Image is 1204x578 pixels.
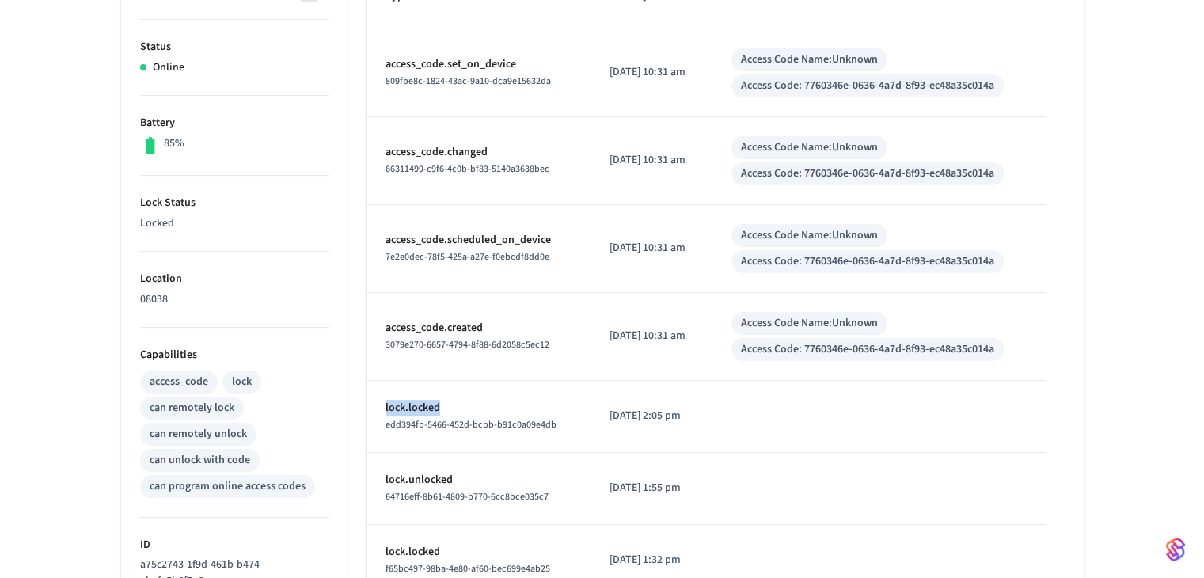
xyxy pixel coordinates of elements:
[741,227,878,244] div: Access Code Name: Unknown
[140,271,329,287] p: Location
[140,115,329,131] p: Battery
[164,135,184,152] p: 85%
[386,338,549,352] span: 3079e270-6657-4794-8f88-6d2058c5ec12
[140,215,329,232] p: Locked
[741,78,994,94] div: Access Code: 7760346e-0636-4a7d-8f93-ec48a35c014a
[386,472,572,489] p: lock.unlocked
[741,139,878,156] div: Access Code Name: Unknown
[140,195,329,211] p: Lock Status
[386,490,549,504] span: 64716eff-8b61-4809-b770-6cc8bce035c7
[232,374,252,390] div: lock
[741,165,994,182] div: Access Code: 7760346e-0636-4a7d-8f93-ec48a35c014a
[610,240,693,257] p: [DATE] 10:31 am
[386,418,556,432] span: edd394fb-5466-452d-bcbb-b91c0a09e4db
[741,51,878,68] div: Access Code Name: Unknown
[150,452,250,469] div: can unlock with code
[741,253,994,270] div: Access Code: 7760346e-0636-4a7d-8f93-ec48a35c014a
[386,232,572,249] p: access_code.scheduled_on_device
[741,341,994,358] div: Access Code: 7760346e-0636-4a7d-8f93-ec48a35c014a
[140,537,329,553] p: ID
[386,562,550,576] span: f65bc497-98ba-4e80-af60-bec699e4ab25
[610,552,693,568] p: [DATE] 1:32 pm
[610,64,693,81] p: [DATE] 10:31 am
[386,544,572,561] p: lock.locked
[610,408,693,424] p: [DATE] 2:05 pm
[140,39,329,55] p: Status
[386,74,551,88] span: 809fbe8c-1824-43ac-9a10-dca9e15632da
[386,162,549,176] span: 66311499-c9f6-4c0b-bf83-5140a3638bec
[1166,537,1185,562] img: SeamLogoGradient.69752ec5.svg
[741,315,878,332] div: Access Code Name: Unknown
[140,291,329,308] p: 08038
[386,144,572,161] p: access_code.changed
[610,480,693,496] p: [DATE] 1:55 pm
[150,374,208,390] div: access_code
[150,478,306,495] div: can program online access codes
[386,320,572,337] p: access_code.created
[610,328,693,344] p: [DATE] 10:31 am
[386,400,572,416] p: lock.locked
[386,250,549,264] span: 7e2e0dec-78f5-425a-a27e-f0ebcdf8dd0e
[150,426,247,443] div: can remotely unlock
[140,347,329,363] p: Capabilities
[610,152,693,169] p: [DATE] 10:31 am
[153,59,184,76] p: Online
[386,56,572,73] p: access_code.set_on_device
[150,400,234,416] div: can remotely lock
